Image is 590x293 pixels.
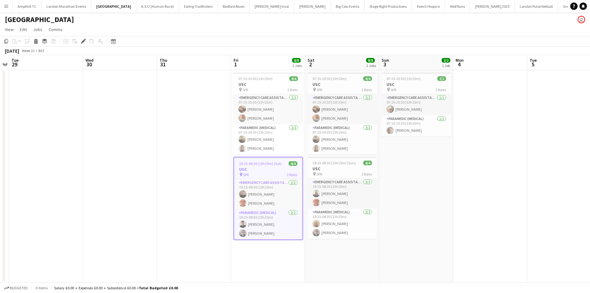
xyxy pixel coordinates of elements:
span: Comms [49,27,63,32]
button: Stage Right Productions [365,0,412,12]
span: Fri [234,57,238,63]
span: 2 [307,61,314,68]
button: Ealing Trailfinders [179,0,218,12]
button: Budgeted [3,285,29,291]
app-card-role: Paramedic (Medical)2/207:15-20:30 (13h15m)[PERSON_NAME][PERSON_NAME] [234,124,303,154]
span: 2 Roles [435,87,446,92]
div: BST [38,48,45,53]
span: View [5,27,14,32]
div: 2 Jobs [292,63,302,68]
button: Big Cow Events [331,0,365,12]
span: Sun [382,57,389,63]
app-job-card: 19:15-08:30 (13h15m) (Sat)4/4USC SPR2 RolesEmergency Care Assistant (Medical)2/219:15-08:30 (13h1... [234,157,303,240]
app-card-role: Emergency Care Assistant (Medical)2/207:15-20:30 (13h15m)[PERSON_NAME][PERSON_NAME] [234,94,303,124]
span: Wed [85,57,94,63]
span: 19:15-08:30 (13h15m) (Sun) [312,161,356,165]
span: 2 Roles [361,172,372,176]
span: 1 [233,61,238,68]
button: Keech Hospice [412,0,445,12]
span: Edit [20,27,27,32]
a: Comms [46,25,65,33]
app-card-role: Emergency Care Assistant (Medical)2/219:15-08:30 (13h15m)[PERSON_NAME][PERSON_NAME] [234,179,302,209]
button: [PERSON_NAME] 2025 [470,0,515,12]
span: SPR [317,87,322,92]
button: [GEOGRAPHIC_DATA] [91,0,136,12]
span: 4/4 [289,76,298,81]
app-job-card: 07:15-20:30 (13h15m)2/2USC SPR2 RolesEmergency Care Assistant (Medical)1/107:15-20:30 (13h15m)[PE... [382,73,451,136]
a: Jobs [31,25,45,33]
app-card-role: Emergency Care Assistant (Medical)2/207:15-20:30 (13h15m)[PERSON_NAME][PERSON_NAME] [308,94,377,124]
div: 2 Jobs [366,63,376,68]
span: 07:15-20:30 (13h15m) [238,76,273,81]
span: Mon [456,57,464,63]
a: Edit [17,25,29,33]
span: Budgeted [10,286,28,290]
span: 5 [529,61,537,68]
span: 2 Roles [287,172,297,177]
h3: USC [308,166,377,171]
h3: USC [382,82,451,87]
h3: USC [308,82,377,87]
span: SPR [317,172,322,176]
span: 31 [159,61,167,68]
span: SPR [243,87,248,92]
button: London Marathon Events [42,0,91,12]
span: 07:15-20:30 (13h15m) [387,76,421,81]
a: View [2,25,16,33]
h1: [GEOGRAPHIC_DATA] [5,15,74,24]
span: 4/4 [363,161,372,165]
span: 2 Roles [361,87,372,92]
span: 8/8 [366,58,375,63]
span: 07:15-20:30 (13h15m) [312,76,347,81]
app-card-role: Paramedic (Medical)2/219:15-08:30 (13h15m)[PERSON_NAME][PERSON_NAME] [308,209,377,239]
span: 4/4 [289,161,297,166]
span: Thu [160,57,167,63]
button: London Pulse Netball [515,0,558,12]
span: Tue [11,57,19,63]
div: 1 Job [442,63,450,68]
h3: USC [234,82,303,87]
span: 4/4 [363,76,372,81]
span: Sat [308,57,314,63]
span: Tue [530,57,537,63]
span: 2 Roles [287,87,298,92]
app-card-role: Emergency Care Assistant (Medical)1/107:15-20:30 (13h15m)[PERSON_NAME] [382,94,451,115]
app-card-role: Emergency Care Assistant (Medical)2/219:15-08:30 (13h15m)[PERSON_NAME][PERSON_NAME] [308,179,377,209]
app-card-role: Paramedic (Medical)1/107:15-20:30 (13h15m)[PERSON_NAME] [382,115,451,136]
span: 19:15-08:30 (13h15m) (Sat) [239,161,282,166]
span: 4 [455,61,464,68]
app-user-avatar: Mark Boobier [578,16,585,23]
span: 3 [381,61,389,68]
span: SPR [243,172,249,177]
button: [PERSON_NAME] trust [250,0,294,12]
button: Bedford Blues [218,0,250,12]
div: Salary £0.00 + Expenses £0.00 + Subsistence £0.00 = [54,286,178,290]
span: SPR [391,87,396,92]
button: [PERSON_NAME] [294,0,331,12]
button: Ampthill TC [13,0,42,12]
span: 0 items [34,286,49,290]
app-job-card: 07:15-20:30 (13h15m)4/4USC SPR2 RolesEmergency Care Assistant (Medical)2/207:15-20:30 (13h15m)[PE... [308,73,377,154]
span: 2/2 [442,58,450,63]
span: 29 [11,61,19,68]
app-job-card: 19:15-08:30 (13h15m) (Sun)4/4USC SPR2 RolesEmergency Care Assistant (Medical)2/219:15-08:30 (13h1... [308,157,377,239]
app-card-role: Paramedic (Medical)2/219:15-08:30 (13h15m)[PERSON_NAME][PERSON_NAME] [234,209,302,239]
span: 2/2 [437,76,446,81]
div: [DATE] [5,48,19,54]
button: Wolf Runs [445,0,470,12]
span: Total Budgeted £0.00 [139,286,178,290]
app-job-card: 07:15-20:30 (13h15m)4/4USC SPR2 RolesEmergency Care Assistant (Medical)2/207:15-20:30 (13h15m)[PE... [234,73,303,154]
button: A.S.O (Human Race) [136,0,179,12]
h3: USC [234,166,302,172]
span: Week 31 [20,48,36,53]
span: 30 [85,61,94,68]
app-card-role: Paramedic (Medical)2/207:15-20:30 (13h15m)[PERSON_NAME][PERSON_NAME] [308,124,377,154]
span: Jobs [33,27,42,32]
span: 8/8 [292,58,301,63]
